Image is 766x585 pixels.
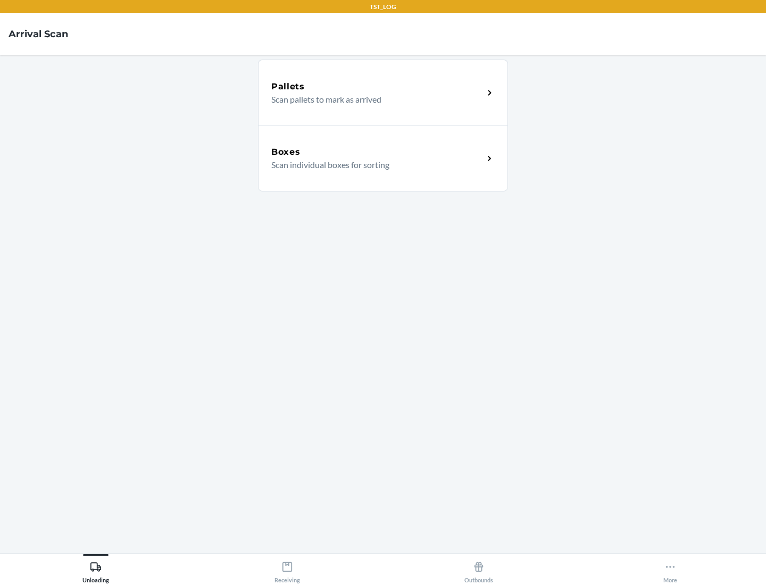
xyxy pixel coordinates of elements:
button: Outbounds [383,554,574,583]
p: Scan pallets to mark as arrived [271,93,475,106]
a: PalletsScan pallets to mark as arrived [258,60,508,126]
a: BoxesScan individual boxes for sorting [258,126,508,191]
div: Receiving [274,557,300,583]
button: More [574,554,766,583]
div: Outbounds [464,557,493,583]
h5: Boxes [271,146,301,158]
p: Scan individual boxes for sorting [271,158,475,171]
h4: Arrival Scan [9,27,68,41]
p: TST_LOG [370,2,396,12]
h5: Pallets [271,80,305,93]
div: More [663,557,677,583]
div: Unloading [82,557,109,583]
button: Receiving [191,554,383,583]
